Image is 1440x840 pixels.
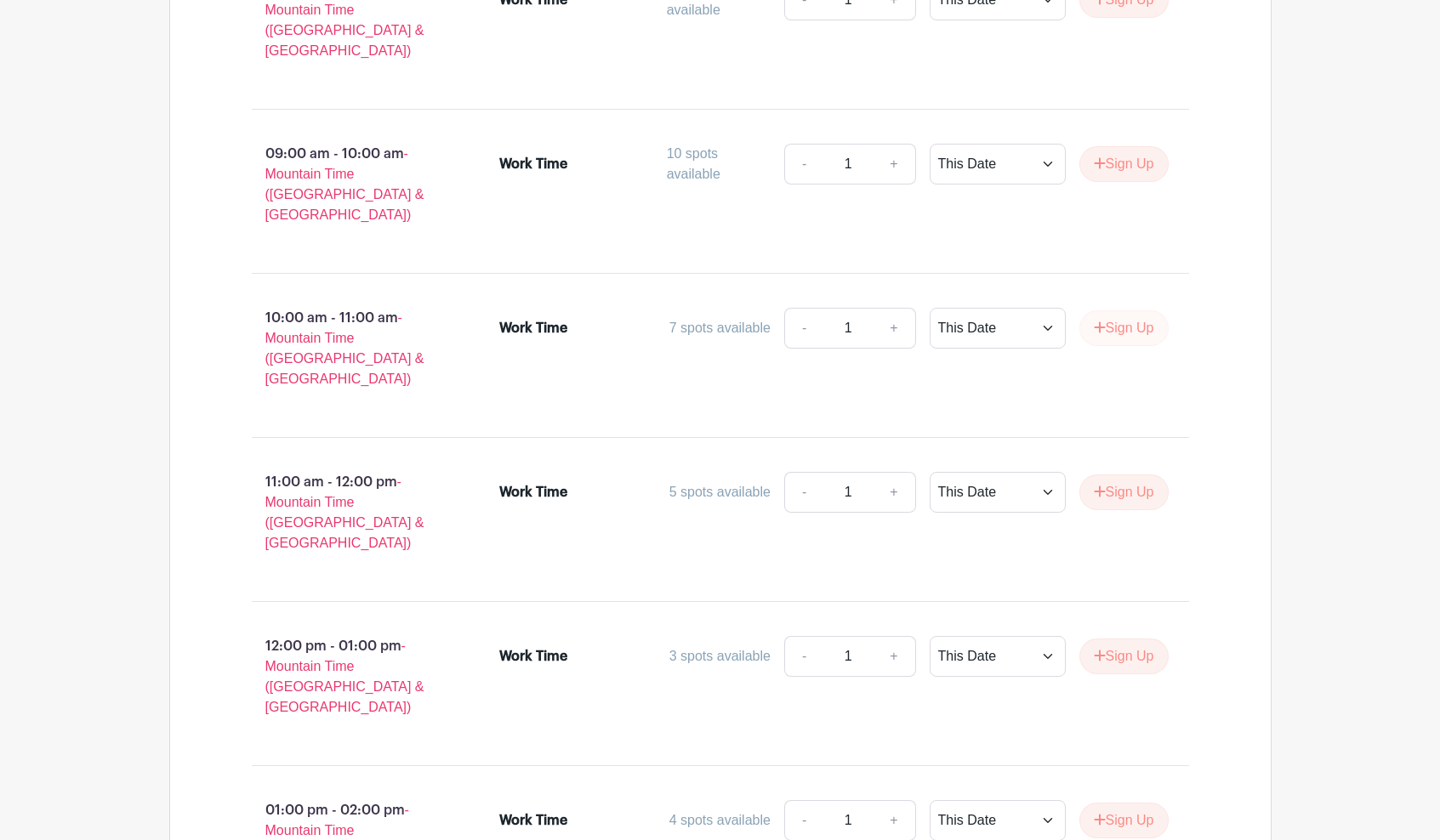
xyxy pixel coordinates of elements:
[784,144,823,184] a: -
[499,646,567,667] div: Work Time
[1079,803,1169,838] button: Sign Up
[499,154,567,174] div: Work Time
[225,137,473,232] p: 09:00 am - 10:00 am
[669,646,771,667] div: 3 spots available
[873,144,915,184] a: +
[499,810,567,831] div: Work Time
[499,318,567,338] div: Work Time
[669,810,771,831] div: 4 spots available
[499,482,567,502] div: Work Time
[1079,146,1169,182] button: Sign Up
[225,301,473,396] p: 10:00 am - 11:00 am
[667,144,771,184] div: 10 spots available
[225,465,473,560] p: 11:00 am - 12:00 pm
[1079,310,1169,346] button: Sign Up
[784,308,823,349] a: -
[873,636,915,677] a: +
[1079,639,1169,674] button: Sign Up
[225,629,473,724] p: 12:00 pm - 01:00 pm
[669,482,771,502] div: 5 spots available
[784,636,823,677] a: -
[669,318,771,338] div: 7 spots available
[873,308,915,349] a: +
[784,472,823,513] a: -
[873,472,915,513] a: +
[1079,474,1169,510] button: Sign Up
